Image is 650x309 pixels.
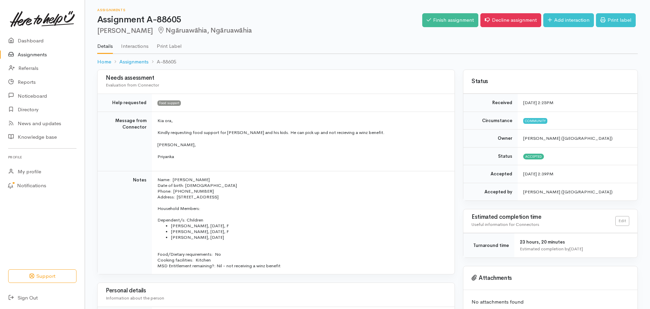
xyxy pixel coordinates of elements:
[8,269,76,283] button: Support
[463,183,518,200] td: Accepted by
[157,129,446,136] p: Kindly requesting food support for [PERSON_NAME] and his kids. He can pick up and not recieving a...
[98,94,152,112] td: Help requested
[98,112,152,171] td: Message from Connector
[8,153,76,162] h6: Profile
[157,117,446,124] p: Kia ora,
[97,27,422,35] h2: [PERSON_NAME]
[98,171,152,274] td: Notes
[157,100,181,106] span: Food support
[523,100,553,105] time: [DATE] 2:25PM
[523,154,544,159] span: Accepted
[97,8,422,12] h6: Assignments
[472,78,629,85] h3: Status
[157,217,446,223] p: Dependent/s: Children
[171,234,446,240] li: [PERSON_NAME], [DATE]
[157,26,252,35] span: Ngāruawāhia, Ngāruawāhia
[569,246,583,252] time: [DATE]
[157,194,446,200] p: Address: [STREET_ADDRESS]
[480,13,541,27] a: Decline assignment
[543,13,594,27] a: Add interaction
[518,183,637,200] td: [PERSON_NAME] ([GEOGRAPHIC_DATA])
[97,54,638,70] nav: breadcrumb
[472,275,629,282] h3: Attachments
[422,13,478,27] a: Finish assignment
[463,147,518,165] td: Status
[463,233,514,258] td: Turnaround time
[157,206,446,211] p: Household Members:
[106,82,159,88] span: Evaluation from Connector
[157,141,446,148] p: [PERSON_NAME],
[157,177,446,194] p: Name: [PERSON_NAME] Date of birth: [DEMOGRAPHIC_DATA] Phone: [PHONE_NUMBER]
[97,58,111,66] a: Home
[106,295,164,301] span: Information about the person
[523,118,547,123] span: Community
[472,221,539,227] span: Useful information for Connectors
[596,13,636,27] a: Print label
[171,223,446,229] li: [PERSON_NAME], [DATE], F
[463,112,518,130] td: Circumstance
[463,165,518,183] td: Accepted
[463,94,518,112] td: Received
[149,58,176,66] li: A-88605
[520,239,565,245] span: 23 hours, 20 minutes
[97,34,113,54] a: Details
[157,251,446,269] p: Food/Dietary requirements: No Cooking facilities: Kitchen MSD Entitlement remaining?: Nil - not r...
[615,216,629,226] a: Edit
[523,171,553,177] time: [DATE] 2:39PM
[157,153,446,160] p: Priyanka
[463,130,518,148] td: Owner
[97,15,422,25] h1: Assignment A-88605
[157,34,182,53] a: Print Label
[171,229,446,234] li: [PERSON_NAME], [DATE], F
[472,298,629,306] p: No attachments found
[121,34,149,53] a: Interactions
[520,246,629,252] div: Estimated completion by
[523,135,613,141] span: [PERSON_NAME] ([GEOGRAPHIC_DATA])
[472,214,615,220] h3: Estimated completion time
[106,288,446,294] h3: Personal details
[119,58,149,66] a: Assignments
[106,75,446,81] h3: Needs assessment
